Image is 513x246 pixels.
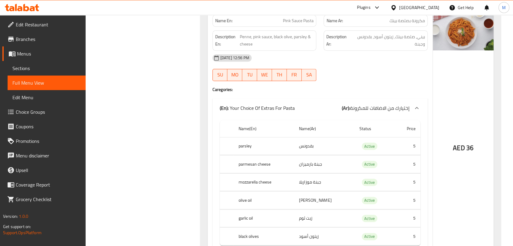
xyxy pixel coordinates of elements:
[466,142,474,154] span: 36
[233,120,294,137] th: Name(En)
[294,155,355,173] td: جبنة بارميزان
[2,105,86,119] a: Choice Groups
[16,21,81,28] span: Edit Restaurant
[2,163,86,177] a: Upsell
[302,69,317,81] button: SA
[233,173,294,191] th: mozzarella cheese
[2,134,86,148] a: Promotions
[218,55,252,61] span: [DATE] 12:56 PM
[212,98,428,118] div: (En): Your Choice Of Extras For Pasta(Ar):إختيارك من الاضافات للمكرونة
[3,212,18,220] span: Version:
[16,108,81,116] span: Choice Groups
[220,120,420,246] table: choices table
[2,192,86,207] a: Grocery Checklist
[272,69,287,81] button: TH
[8,90,86,105] a: Edit Menu
[245,70,255,79] span: TU
[394,191,420,209] td: 5
[16,123,81,130] span: Coupons
[242,69,257,81] button: TU
[362,197,377,204] span: Active
[220,103,229,113] b: (En):
[220,104,295,112] p: Your Choice Of Extras For Pasta
[453,142,465,154] span: AED
[12,94,81,101] span: Edit Menu
[274,70,284,79] span: TH
[3,229,42,237] a: Support.OpsPlatform
[283,18,314,24] span: Pink Sauce Pasta
[342,103,350,113] b: (Ar):
[17,50,81,57] span: Menus
[233,227,294,245] th: black olives
[362,161,377,168] span: Active
[357,4,370,11] div: Plugins
[16,152,81,159] span: Menu disclaimer
[215,70,225,79] span: SU
[16,181,81,188] span: Coverage Report
[233,209,294,227] th: garlic oil
[289,70,299,79] span: FR
[8,61,86,76] a: Sections
[2,17,86,32] a: Edit Restaurant
[233,191,294,209] th: olive oil
[399,4,439,11] div: [GEOGRAPHIC_DATA]
[394,173,420,191] td: 5
[294,137,355,155] td: بقدونس
[352,33,425,48] span: بيني، صلصة بينك، زيتون أسود، بقدونس وجبنة
[294,120,355,137] th: Name(Ar)
[394,209,420,227] td: 5
[350,103,409,113] span: إختيارك من الاضافات للمكرونة
[394,227,420,245] td: 5
[2,32,86,46] a: Branches
[362,143,377,150] span: Active
[326,18,343,24] strong: Name Ar:
[257,69,272,81] button: WE
[212,69,228,81] button: SU
[362,233,377,240] span: Active
[260,70,270,79] span: WE
[16,167,81,174] span: Upsell
[294,191,355,209] td: [PERSON_NAME]
[212,86,428,93] h4: Caregories:
[16,137,81,145] span: Promotions
[16,35,81,43] span: Branches
[326,33,351,48] strong: Description Ar:
[294,209,355,227] td: زيت ثوم
[16,196,81,203] span: Grocery Checklist
[227,69,242,81] button: MO
[12,65,81,72] span: Sections
[287,69,302,81] button: FR
[233,155,294,173] th: parmesan cheese
[394,155,420,173] td: 5
[433,10,494,50] img: Pink_Sauce_Pasta638959617988544233.jpg
[362,215,377,222] span: Active
[215,18,233,24] strong: Name En:
[2,119,86,134] a: Coupons
[2,177,86,192] a: Coverage Report
[294,173,355,191] td: جبنة موزاريلا
[3,223,31,231] span: Get support on:
[230,70,240,79] span: MO
[215,33,239,48] strong: Description En:
[2,148,86,163] a: Menu disclaimer
[355,120,394,137] th: Status
[394,137,420,155] td: 5
[294,227,355,245] td: زيتون أسود
[389,18,425,24] span: مكرونة بصلصة بينك
[233,137,294,155] th: parsley
[362,179,377,186] span: Active
[502,4,506,11] span: M
[2,46,86,61] a: Menus
[394,120,420,137] th: Price
[8,76,86,90] a: Full Menu View
[240,33,314,48] span: Penne, pink sauce, black olive, parsley & cheese
[12,79,81,86] span: Full Menu View
[19,212,28,220] span: 1.0.0
[304,70,314,79] span: SA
